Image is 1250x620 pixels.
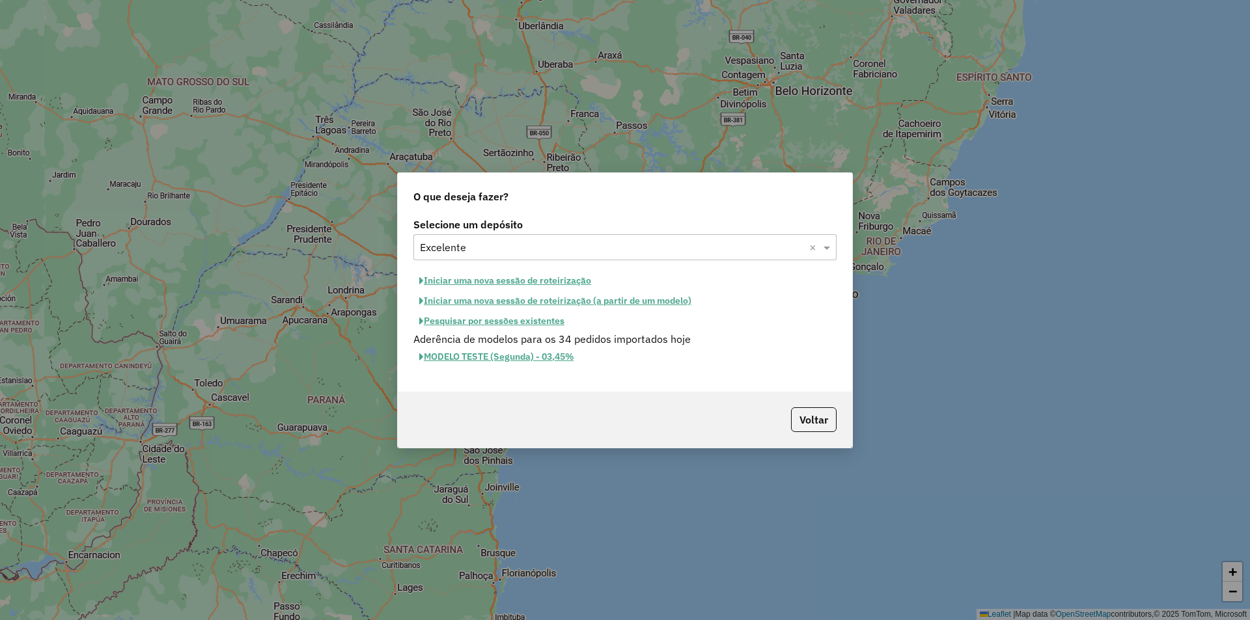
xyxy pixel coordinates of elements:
button: MODELO TESTE (Segunda) - 03,45% [413,347,579,367]
button: Voltar [791,407,837,432]
button: Pesquisar por sessões existentes [413,311,570,331]
div: Aderência de modelos para os 34 pedidos importados hoje [406,331,844,347]
button: Iniciar uma nova sessão de roteirização (a partir de um modelo) [413,291,697,311]
button: Iniciar uma nova sessão de roteirização [413,271,597,291]
span: Clear all [809,239,820,255]
span: O que deseja fazer? [413,189,508,204]
label: Selecione um depósito [413,217,837,232]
